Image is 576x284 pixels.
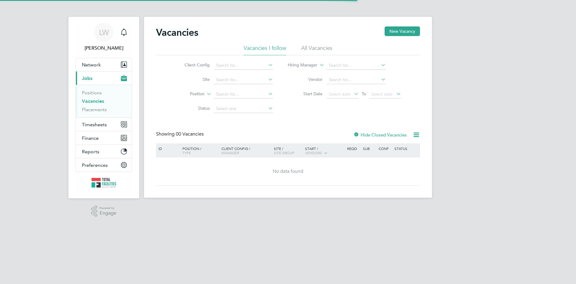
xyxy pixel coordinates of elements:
div: Status [393,143,419,154]
button: Jobs [76,72,132,85]
li: Vacancies I follow [244,44,286,55]
label: Hide Closed Vacancies [353,132,407,138]
span: Preferences [82,162,108,168]
a: Powered byEngage [91,206,117,217]
label: Site [175,77,210,82]
input: Search for... [327,76,386,84]
input: Search for... [214,76,273,84]
button: Preferences [76,158,132,172]
div: Site / [272,143,304,158]
span: Site Group [274,150,294,155]
button: Reports [76,145,132,158]
li: All Vacancies [301,44,332,55]
span: Select date [371,91,393,97]
div: Start / [304,143,346,158]
span: LW [99,29,109,36]
div: Sub [361,143,377,154]
input: Search for... [214,90,273,99]
span: Vendors [305,150,322,155]
div: Showing [156,131,205,137]
div: Client Config / [220,143,272,158]
span: Reports [82,149,99,154]
div: Position / [178,143,220,158]
label: Status [175,105,210,111]
span: Manager [221,150,239,155]
div: ID [157,143,178,154]
nav: Main navigation [68,17,139,198]
span: Finance [82,135,99,141]
span: 00 Vacancies [176,131,204,137]
button: Finance [76,131,132,145]
button: Timesheets [76,118,132,131]
a: Go to home page [76,178,132,188]
input: Select one [214,105,273,113]
label: Start Date [288,91,322,96]
span: Jobs [82,75,92,81]
div: No data found [157,168,419,175]
button: New Vacancy [385,26,420,36]
div: Conf [377,143,393,154]
h2: Vacancies [156,26,198,38]
img: tfrecruitment-logo-retina.png [91,178,116,188]
span: To [360,90,368,98]
span: Engage [100,211,116,216]
span: Timesheets [82,122,107,127]
input: Search for... [214,61,273,70]
label: Vendor [288,77,322,82]
label: Hiring Manager [283,62,317,68]
div: Reqd [346,143,361,154]
span: Louise Walsh [76,44,132,52]
span: Type [182,150,191,155]
span: Select date [329,91,350,97]
label: Position [170,91,205,97]
span: Network [82,62,101,68]
label: Client Config [175,62,210,68]
a: Placements [82,107,107,112]
a: LW[PERSON_NAME] [76,23,132,52]
span: Powered by [100,206,116,211]
a: Positions [82,90,102,96]
button: Network [76,58,132,71]
a: Vacancies [82,98,104,104]
div: Jobs [76,85,132,118]
input: Search for... [327,61,386,70]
